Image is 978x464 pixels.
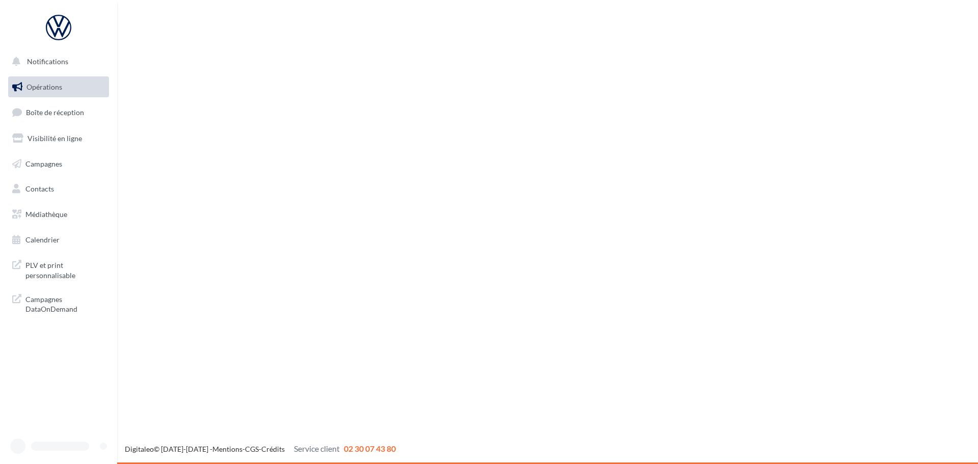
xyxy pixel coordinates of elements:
span: Service client [294,444,340,453]
a: Boîte de réception [6,101,111,123]
a: PLV et print personnalisable [6,254,111,284]
a: Campagnes [6,153,111,175]
a: Médiathèque [6,204,111,225]
span: Campagnes [25,159,62,168]
span: PLV et print personnalisable [25,258,105,280]
a: Digitaleo [125,445,154,453]
span: Notifications [27,57,68,66]
span: Calendrier [25,235,60,244]
a: Mentions [212,445,242,453]
span: Contacts [25,184,54,193]
a: Calendrier [6,229,111,251]
span: Opérations [26,83,62,91]
a: Crédits [261,445,285,453]
button: Notifications [6,51,107,72]
a: Visibilité en ligne [6,128,111,149]
a: Campagnes DataOnDemand [6,288,111,318]
a: Opérations [6,76,111,98]
span: Médiathèque [25,210,67,219]
a: Contacts [6,178,111,200]
a: CGS [245,445,259,453]
span: Visibilité en ligne [28,134,82,143]
span: Boîte de réception [26,108,84,117]
span: 02 30 07 43 80 [344,444,396,453]
span: Campagnes DataOnDemand [25,292,105,314]
span: © [DATE]-[DATE] - - - [125,445,396,453]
